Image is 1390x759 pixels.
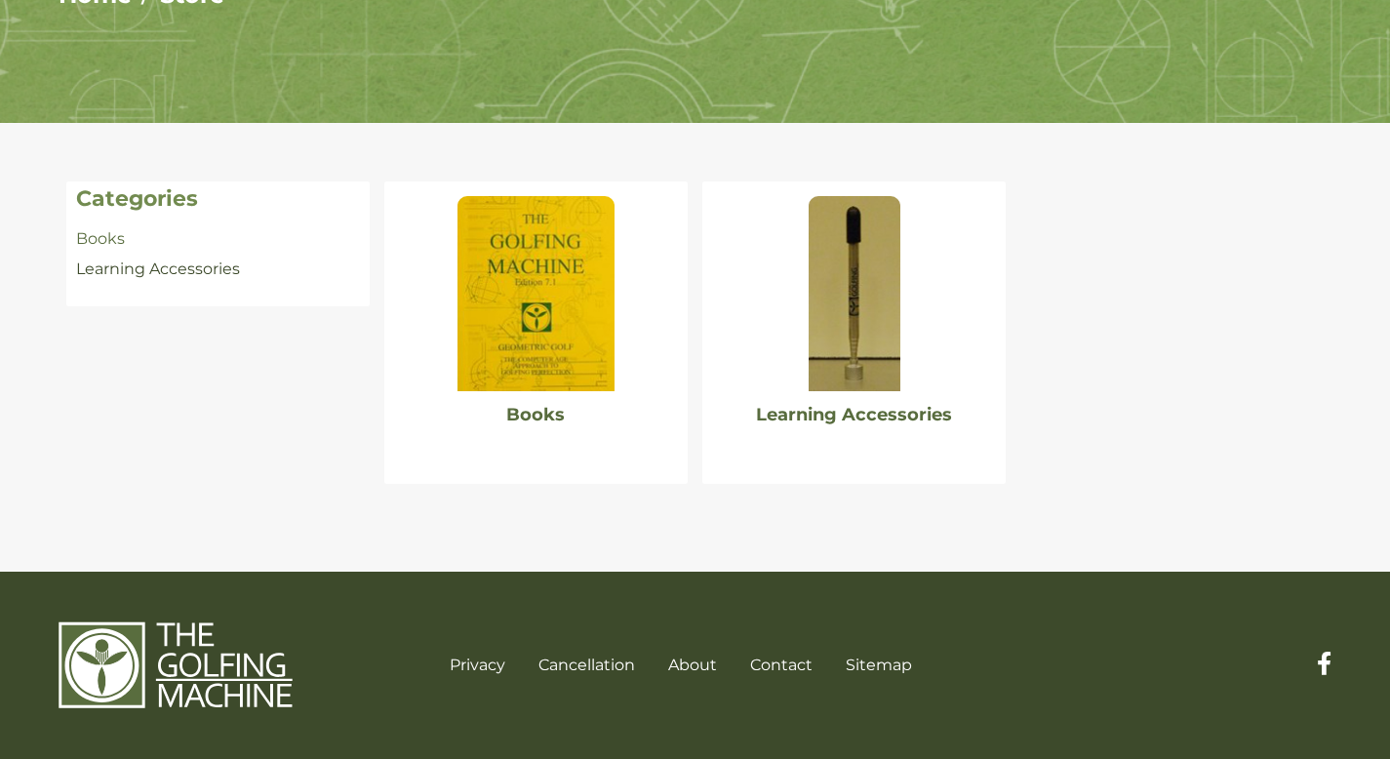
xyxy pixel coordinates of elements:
[668,656,717,674] a: About
[59,620,293,710] img: The Golfing Machine
[750,656,813,674] a: Contact
[76,186,360,212] h4: Categories
[76,229,125,248] a: Books
[756,404,952,425] a: Learning Accessories
[506,404,565,425] a: Books
[846,656,912,674] a: Sitemap
[538,656,635,674] a: Cancellation
[76,260,240,278] a: Learning Accessories
[450,656,505,674] a: Privacy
